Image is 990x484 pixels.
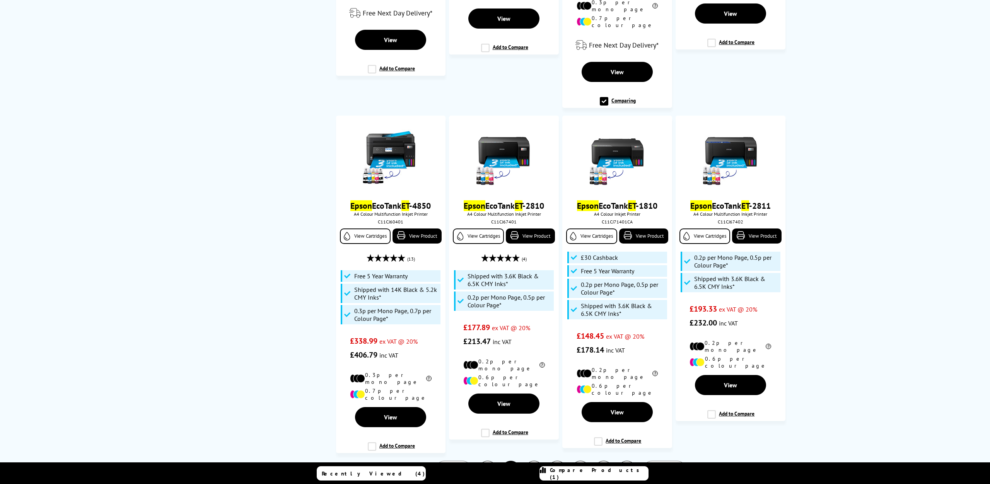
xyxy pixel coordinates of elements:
[695,375,766,395] a: View
[317,466,426,481] a: Recently Viewed (4)
[350,350,377,360] span: £406.79
[350,200,431,211] a: EpsonEcoTankET-4850
[340,228,391,244] a: View Cartridges
[506,228,555,244] a: View Product
[455,219,553,225] div: C11CJ67401
[581,302,665,317] span: Shipped with 3.6K Black & 6.5K CMY Inks*
[363,9,432,17] span: Free Next Day Delivery*
[362,129,420,187] img: epson-et-4850-ink-included-new-small.jpg
[582,402,653,422] a: View
[340,2,442,24] div: modal_delivery
[468,9,539,29] a: View
[566,228,617,244] a: View Cartridges
[522,252,527,266] span: (4)
[463,322,490,332] span: £177.89
[350,336,377,346] span: £338.99
[468,394,539,414] a: View
[355,30,426,50] a: View
[468,293,552,309] span: 0.2p per Mono Page, 0.5p per Colour Page*
[581,254,618,261] span: £30 Cashback
[707,39,754,53] label: Add to Compare
[628,200,636,211] mark: ET
[577,345,604,355] span: £178.14
[497,15,510,22] span: View
[642,461,687,480] a: Next
[368,442,415,457] label: Add to Compare
[589,41,659,49] span: Free Next Day Delivery*
[719,305,757,313] span: ex VAT @ 20%
[600,97,636,112] label: Comparing
[475,129,533,187] img: epson-et-2810-ink-included-new-small.jpg
[679,228,730,244] a: View Cartridges
[588,129,646,187] img: epson-et-1810-ink-included-usp-small.jpg
[618,461,636,480] a: 7
[525,461,543,480] a: 3
[550,467,648,481] span: Compare Products (1)
[694,254,778,269] span: 0.2p per Mono Page, 0.5p per Colour Page*
[515,200,522,211] mark: ET
[694,275,778,290] span: Shipped with 3.6K Black & 6.5K CMY Inks*
[707,410,754,425] label: Add to Compare
[463,336,491,346] span: £213.47
[690,200,771,211] a: EpsonEcoTankET-2811
[582,62,653,82] a: View
[478,461,497,480] a: 1
[354,286,439,301] span: Shipped with 14K Black & 5.2k CMY Inks*
[606,332,644,340] span: ex VAT @ 20%
[354,307,439,322] span: 0.3p per Mono Page, 0.7p per Colour Page*
[384,413,397,421] span: View
[690,318,717,328] span: £232.00
[539,466,649,481] a: Compare Products (1)
[566,34,668,56] div: modal_delivery
[435,461,472,480] a: Previous
[741,200,749,211] mark: ET
[453,228,504,244] a: View Cartridges
[463,374,545,388] li: 0.6p per colour page
[340,211,442,217] span: A4 Colour Multifunction Inkjet Printer
[481,429,528,443] label: Add to Compare
[690,304,717,314] span: £193.33
[690,200,712,211] mark: Epson
[611,68,624,76] span: View
[350,387,432,401] li: 0.7p per colour page
[350,372,432,385] li: 0.3p per mono page
[724,10,737,17] span: View
[577,331,604,341] span: £148.45
[695,3,766,24] a: View
[581,267,634,275] span: Free 5 Year Warranty
[594,437,641,452] label: Add to Compare
[690,355,771,369] li: 0.6p per colour page
[464,200,485,211] mark: Epson
[401,200,409,211] mark: ET
[322,470,425,477] span: Recently Viewed (4)
[464,200,544,211] a: EpsonEcoTankET-2810
[581,281,665,296] span: 0.2p per Mono Page, 0.5p per Colour Page*
[577,200,657,211] a: EpsonEcoTankET-1810
[463,358,545,372] li: 0.2p per mono page
[679,211,781,217] span: A4 Colour Multifunction Inkjet Printer
[453,211,555,217] span: A4 Colour Multifunction Inkjet Printer
[724,381,737,389] span: View
[577,200,599,211] mark: Epson
[407,252,415,266] span: (13)
[690,339,771,353] li: 0.2p per mono page
[493,338,512,346] span: inc VAT
[577,15,658,29] li: 0.7p per colour page
[611,408,624,416] span: View
[468,272,552,288] span: Shipped with 3.6K Black & 6.5K CMY Inks*
[379,351,398,359] span: inc VAT
[732,228,781,244] a: View Product
[577,382,658,396] li: 0.6p per colour page
[568,219,666,225] div: C11CJ71401CA
[350,200,372,211] mark: Epson
[368,65,415,80] label: Add to Compare
[606,346,625,354] span: inc VAT
[384,36,397,44] span: View
[393,228,442,244] a: View Product
[481,44,528,58] label: Add to Compare
[497,400,510,407] span: View
[492,324,530,332] span: ex VAT @ 20%
[548,461,567,480] a: 4
[355,407,426,427] a: View
[379,337,418,345] span: ex VAT @ 20%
